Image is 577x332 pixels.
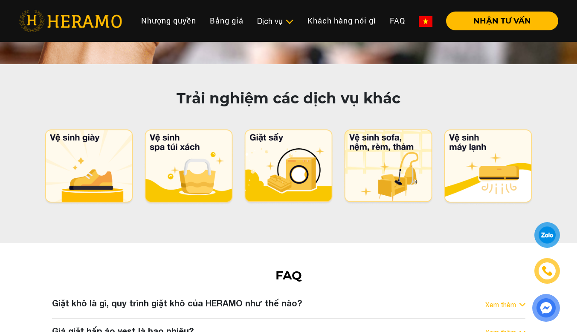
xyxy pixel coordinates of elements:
[301,12,383,30] a: Khách hàng nói gì
[44,129,134,205] img: sc.png
[19,10,122,32] img: heramo-logo.png
[144,129,234,205] img: bc.png
[52,298,302,308] h3: Giặt khô là gì, quy trình giặt khô của HERAMO như thế nào?
[244,129,333,205] img: ld.png
[257,15,294,27] div: Dịch vụ
[343,129,433,205] img: hh.png
[542,266,552,276] img: phone-icon
[203,12,250,30] a: Bảng giá
[446,12,558,30] button: NHẬN TƯ VẤN
[97,90,481,107] h2: Trải nghiệm các dịch vụ khác
[485,300,516,310] a: Xem thêm
[383,12,412,30] a: FAQ
[519,303,525,306] img: arrow_down.svg
[443,129,533,205] img: ac.png
[534,258,560,283] a: phone-icon
[439,17,558,25] a: NHẬN TƯ VẤN
[18,268,559,283] h2: FAQ
[285,18,294,26] img: subToggleIcon
[419,16,432,27] img: vn-flag.png
[134,12,203,30] a: Nhượng quyền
